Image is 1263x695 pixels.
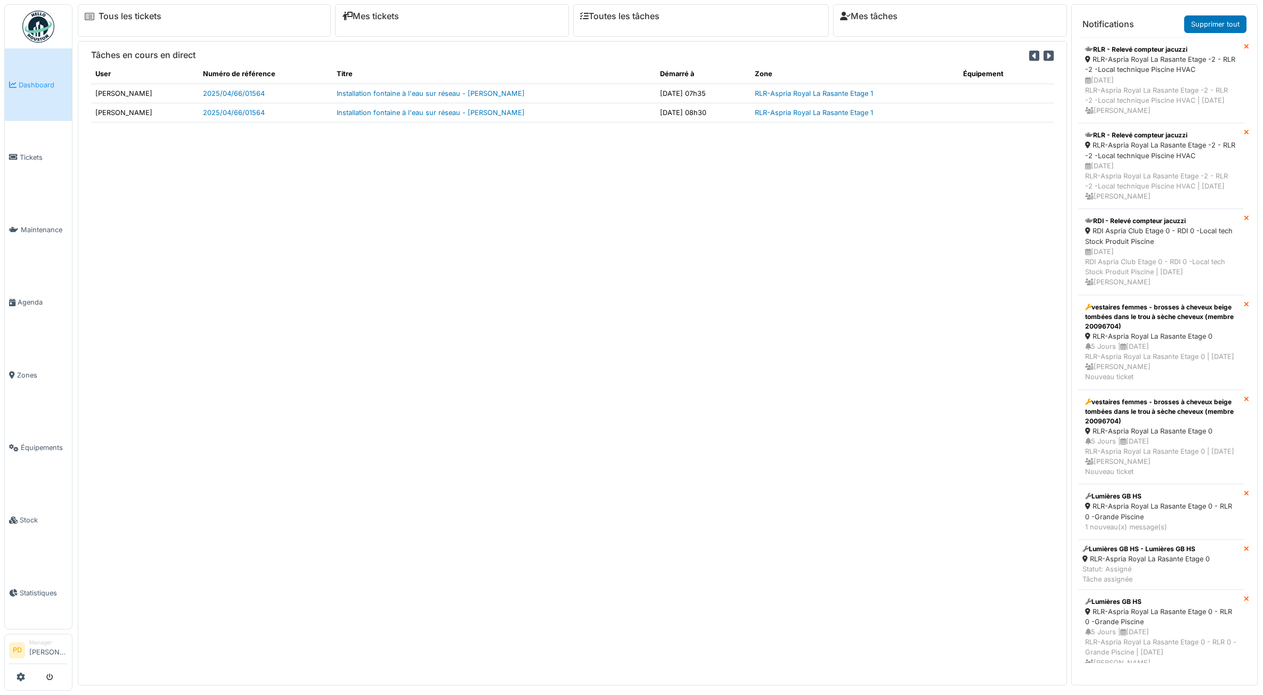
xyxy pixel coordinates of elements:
[1082,19,1134,29] h6: Notifications
[9,642,25,658] li: PD
[580,11,659,21] a: Toutes les tâches
[29,639,68,661] li: [PERSON_NAME]
[959,64,1054,84] th: Équipement
[22,11,54,43] img: Badge_color-CXgf-gQk.svg
[1085,75,1237,116] div: [DATE] RLR-Aspria Royal La Rasante Etage -2 - RLR -2 -Local technique Piscine HVAC | [DATE] [PERS...
[1085,597,1237,607] div: Lumières GB HS
[840,11,898,21] a: Mes tâches
[203,89,265,97] a: 2025/04/66/01564
[1078,539,1244,590] a: Lumières GB HS - Lumières GB HS RLR-Aspria Royal La Rasante Etage 0 Statut: AssignéTâche assignée
[755,109,873,117] a: RLR-Aspria Royal La Rasante Etage 1
[5,339,72,411] a: Zones
[21,443,68,453] span: Équipements
[1085,140,1237,160] div: RLR-Aspria Royal La Rasante Etage -2 - RLR -2 -Local technique Piscine HVAC
[656,84,751,103] td: [DATE] 07h35
[1085,501,1237,521] div: RLR-Aspria Royal La Rasante Etage 0 - RLR 0 -Grande Piscine
[1085,302,1237,331] div: vestaires femmes - brosses à cheveux beige tombées dans le trou à sèche cheveux (membre 20096704)
[5,266,72,339] a: Agenda
[1082,554,1210,564] div: RLR-Aspria Royal La Rasante Etage 0
[337,109,525,117] a: Installation fontaine à l'eau sur réseau - [PERSON_NAME]
[1085,247,1237,288] div: [DATE] RDI Aspria Club Etage 0 - RDI 0 -Local tech Stock Produit Piscine | [DATE] [PERSON_NAME]
[18,297,68,307] span: Agenda
[21,225,68,235] span: Maintenance
[1085,426,1237,436] div: RLR-Aspria Royal La Rasante Etage 0
[99,11,161,21] a: Tous les tickets
[751,64,959,84] th: Zone
[1082,544,1210,554] div: Lumières GB HS - Lumières GB HS
[1085,226,1237,246] div: RDI Aspria Club Etage 0 - RDI 0 -Local tech Stock Produit Piscine
[342,11,399,21] a: Mes tickets
[1085,341,1237,382] div: 5 Jours | [DATE] RLR-Aspria Royal La Rasante Etage 0 | [DATE] [PERSON_NAME] Nouveau ticket
[337,89,525,97] a: Installation fontaine à l'eau sur réseau - [PERSON_NAME]
[91,84,199,103] td: [PERSON_NAME]
[91,50,195,60] h6: Tâches en cours en direct
[1085,436,1237,477] div: 5 Jours | [DATE] RLR-Aspria Royal La Rasante Etage 0 | [DATE] [PERSON_NAME] Nouveau ticket
[199,64,332,84] th: Numéro de référence
[1078,37,1244,123] a: RLR - Relevé compteur jacuzzi RLR-Aspria Royal La Rasante Etage -2 - RLR -2 -Local technique Pisc...
[5,121,72,193] a: Tickets
[5,194,72,266] a: Maintenance
[1078,590,1244,685] a: Lumières GB HS RLR-Aspria Royal La Rasante Etage 0 - RLR 0 -Grande Piscine 5 Jours |[DATE]RLR-Asp...
[1085,492,1237,501] div: Lumières GB HS
[1078,295,1244,390] a: vestaires femmes - brosses à cheveux beige tombées dans le trou à sèche cheveux (membre 20096704)...
[1085,607,1237,627] div: RLR-Aspria Royal La Rasante Etage 0 - RLR 0 -Grande Piscine
[1078,484,1244,539] a: Lumières GB HS RLR-Aspria Royal La Rasante Etage 0 - RLR 0 -Grande Piscine 1 nouveau(x) message(s)
[20,152,68,162] span: Tickets
[9,639,68,664] a: PD Manager[PERSON_NAME]
[1085,216,1237,226] div: RDI - Relevé compteur jacuzzi
[5,484,72,557] a: Stock
[1085,54,1237,75] div: RLR-Aspria Royal La Rasante Etage -2 - RLR -2 -Local technique Piscine HVAC
[1085,522,1237,532] div: 1 nouveau(x) message(s)
[5,48,72,121] a: Dashboard
[5,411,72,484] a: Équipements
[203,109,265,117] a: 2025/04/66/01564
[755,89,873,97] a: RLR-Aspria Royal La Rasante Etage 1
[1085,161,1237,202] div: [DATE] RLR-Aspria Royal La Rasante Etage -2 - RLR -2 -Local technique Piscine HVAC | [DATE] [PERS...
[29,639,68,647] div: Manager
[1085,331,1237,341] div: RLR-Aspria Royal La Rasante Etage 0
[1085,397,1237,426] div: vestaires femmes - brosses à cheveux beige tombées dans le trou à sèche cheveux (membre 20096704)
[656,103,751,122] td: [DATE] 08h30
[1085,627,1237,678] div: 5 Jours | [DATE] RLR-Aspria Royal La Rasante Etage 0 - RLR 0 -Grande Piscine | [DATE] [PERSON_NAM...
[656,64,751,84] th: Démarré à
[1085,130,1237,140] div: RLR - Relevé compteur jacuzzi
[1078,123,1244,209] a: RLR - Relevé compteur jacuzzi RLR-Aspria Royal La Rasante Etage -2 - RLR -2 -Local technique Pisc...
[5,557,72,629] a: Statistiques
[1184,15,1246,33] a: Supprimer tout
[19,80,68,90] span: Dashboard
[20,588,68,598] span: Statistiques
[1078,209,1244,295] a: RDI - Relevé compteur jacuzzi RDI Aspria Club Etage 0 - RDI 0 -Local tech Stock Produit Piscine [...
[1085,45,1237,54] div: RLR - Relevé compteur jacuzzi
[1082,564,1210,584] div: Statut: Assigné Tâche assignée
[91,103,199,122] td: [PERSON_NAME]
[95,70,111,78] span: translation missing: fr.shared.user
[17,370,68,380] span: Zones
[20,515,68,525] span: Stock
[1078,390,1244,485] a: vestaires femmes - brosses à cheveux beige tombées dans le trou à sèche cheveux (membre 20096704)...
[332,64,656,84] th: Titre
